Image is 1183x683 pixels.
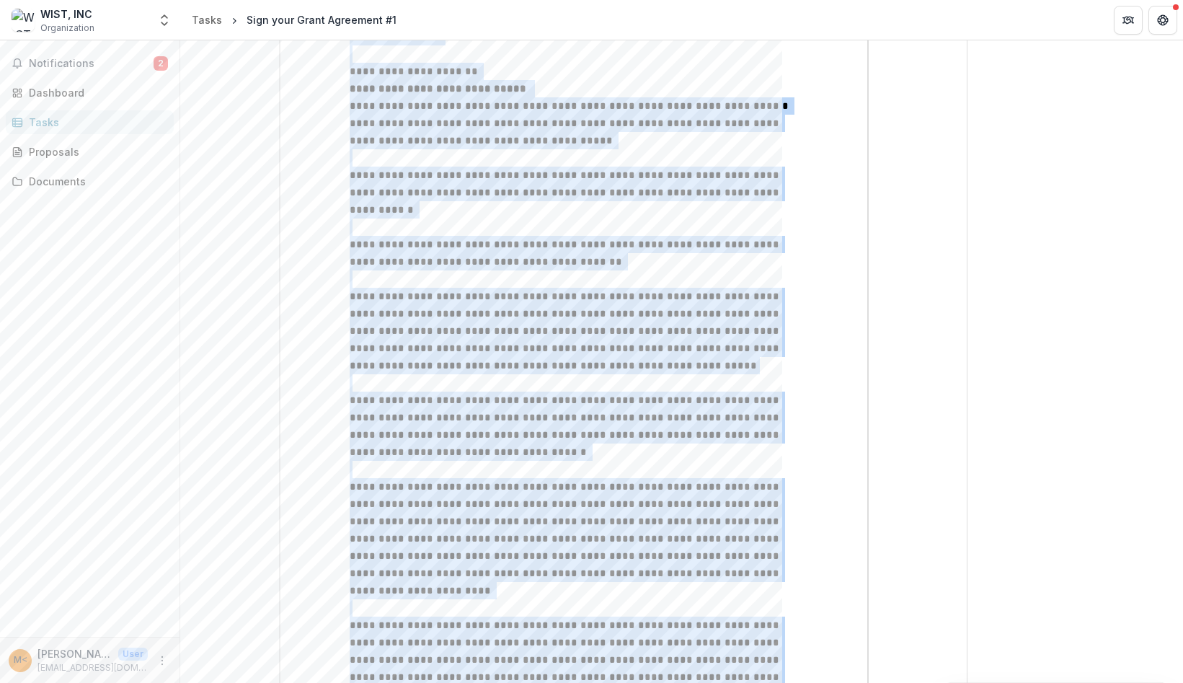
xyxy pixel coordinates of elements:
div: Proposals [29,144,162,159]
a: Tasks [186,9,228,30]
p: User [118,648,148,661]
span: Notifications [29,58,154,70]
div: Dashboard [29,85,162,100]
nav: breadcrumb [186,9,402,30]
span: Organization [40,22,94,35]
div: Tasks [192,12,222,27]
button: More [154,652,171,669]
a: Proposals [6,140,174,164]
div: Documents [29,174,162,189]
p: [EMAIL_ADDRESS][DOMAIN_NAME] [37,661,148,674]
img: WIST, INC [12,9,35,32]
a: Tasks [6,110,174,134]
div: Minhaj Chowdhury <minhaj@drinkwell.com> <minhaj@drinkwell.com> [14,656,27,665]
span: 2 [154,56,168,71]
a: Documents [6,169,174,193]
div: WIST, INC [40,6,94,22]
button: Open entity switcher [154,6,174,35]
button: Partners [1114,6,1143,35]
a: Dashboard [6,81,174,105]
p: [PERSON_NAME] <[EMAIL_ADDRESS][DOMAIN_NAME]> <[EMAIL_ADDRESS][DOMAIN_NAME]> [37,646,112,661]
button: Get Help [1148,6,1177,35]
button: Notifications2 [6,52,174,75]
div: Tasks [29,115,162,130]
div: Sign your Grant Agreement #1 [247,12,396,27]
